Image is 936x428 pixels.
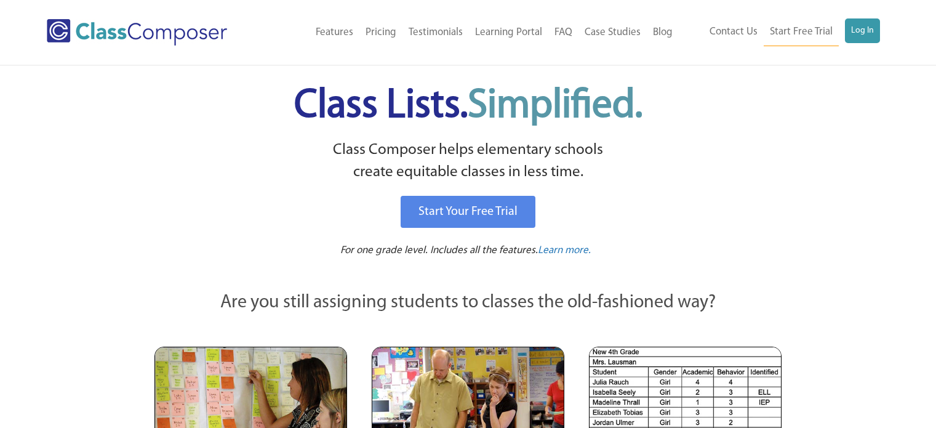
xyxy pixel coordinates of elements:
span: For one grade level. Includes all the features. [340,245,538,256]
span: Start Your Free Trial [418,206,518,218]
a: Learn more. [538,243,591,259]
p: Class Composer helps elementary schools create equitable classes in less time. [153,139,784,184]
img: Class Composer [47,19,227,46]
a: Start Your Free Trial [401,196,535,228]
a: Features [310,19,359,46]
a: Blog [647,19,679,46]
a: Learning Portal [469,19,548,46]
a: Start Free Trial [764,18,839,46]
a: FAQ [548,19,578,46]
span: Learn more. [538,245,591,256]
nav: Header Menu [266,19,678,46]
span: Class Lists. [294,86,642,126]
nav: Header Menu [679,18,880,46]
a: Case Studies [578,19,647,46]
a: Log In [845,18,880,43]
span: Simplified. [468,86,642,126]
a: Testimonials [402,19,469,46]
a: Pricing [359,19,402,46]
p: Are you still assigning students to classes the old-fashioned way? [154,289,782,317]
a: Contact Us [703,18,764,46]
